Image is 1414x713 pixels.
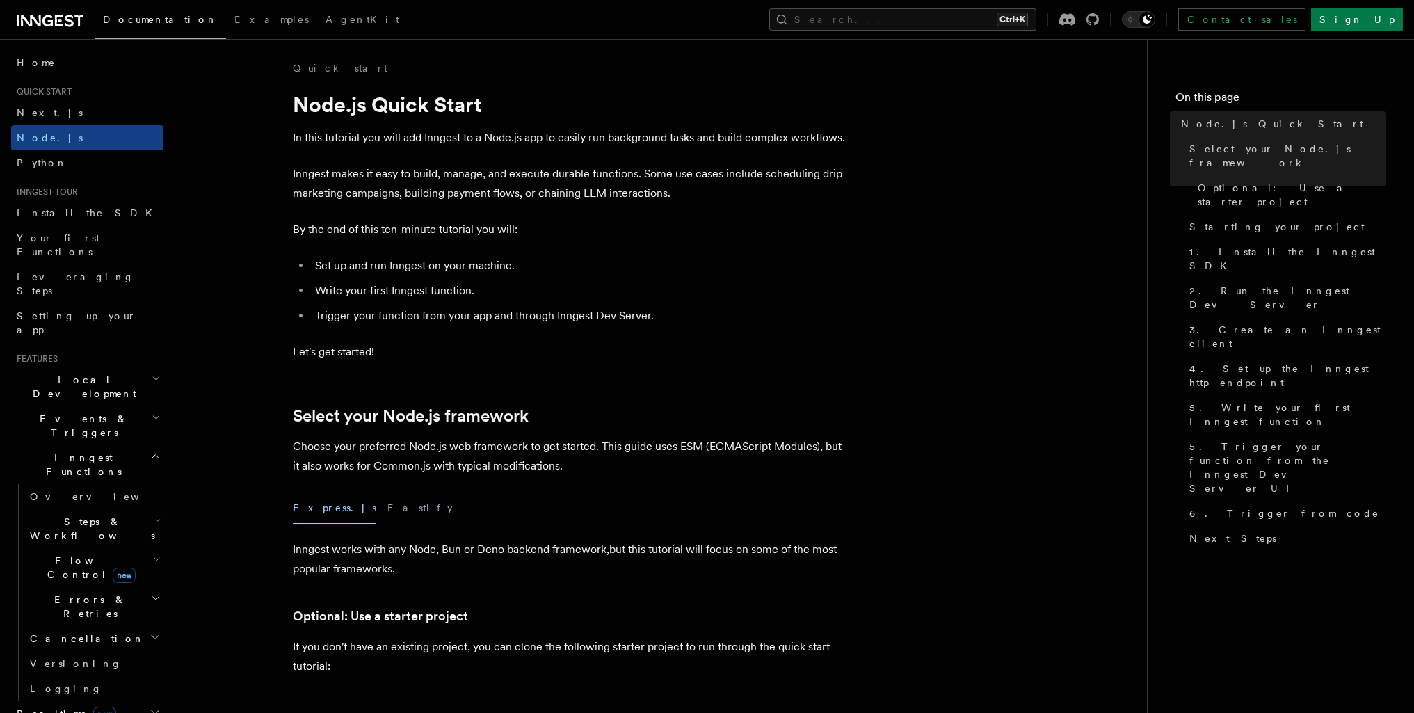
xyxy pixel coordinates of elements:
a: Node.js [11,125,163,150]
span: AgentKit [326,14,399,25]
span: Python [17,157,67,168]
span: Your first Functions [17,232,99,257]
p: Let's get started! [293,342,849,362]
a: Logging [24,676,163,701]
a: 1. Install the Inngest SDK [1184,239,1386,278]
button: Cancellation [24,626,163,651]
a: Install the SDK [11,200,163,225]
span: Features [11,353,58,364]
p: Choose your preferred Node.js web framework to get started. This guide uses ESM (ECMAScript Modul... [293,437,849,476]
span: Leveraging Steps [17,271,134,296]
span: 5. Trigger your function from the Inngest Dev Server UI [1189,440,1386,495]
span: Quick start [11,86,72,97]
button: Express.js [293,492,376,524]
span: Setting up your app [17,310,136,335]
span: Starting your project [1189,220,1365,234]
li: Set up and run Inngest on your machine. [311,256,849,275]
button: Search...Ctrl+K [769,8,1036,31]
a: Node.js Quick Start [1175,111,1386,136]
span: Install the SDK [17,207,161,218]
li: Trigger your function from your app and through Inngest Dev Server. [311,306,849,326]
span: 5. Write your first Inngest function [1189,401,1386,428]
span: Examples [234,14,309,25]
span: Overview [30,491,173,502]
span: Steps & Workflows [24,515,155,543]
a: 6. Trigger from code [1184,501,1386,526]
button: Flow Controlnew [24,548,163,587]
span: 4. Set up the Inngest http endpoint [1189,362,1386,390]
button: Inngest Functions [11,445,163,484]
a: Contact sales [1178,8,1305,31]
span: Errors & Retries [24,593,151,620]
h1: Node.js Quick Start [293,92,849,117]
a: 2. Run the Inngest Dev Server [1184,278,1386,317]
span: Documentation [103,14,218,25]
a: Setting up your app [11,303,163,342]
kbd: Ctrl+K [997,13,1028,26]
span: Next Steps [1189,531,1276,545]
span: Node.js [17,132,83,143]
a: Versioning [24,651,163,676]
button: Steps & Workflows [24,509,163,548]
a: 5. Trigger your function from the Inngest Dev Server UI [1184,434,1386,501]
span: Logging [30,683,102,694]
span: Versioning [30,658,122,669]
p: Inngest works with any Node, Bun or Deno backend framework,but this tutorial will focus on some o... [293,540,849,579]
p: If you don't have an existing project, you can clone the following starter project to run through... [293,637,849,676]
a: 4. Set up the Inngest http endpoint [1184,356,1386,395]
span: Inngest Functions [11,451,150,479]
a: Python [11,150,163,175]
a: Your first Functions [11,225,163,264]
li: Write your first Inngest function. [311,281,849,301]
a: Optional: Use a starter project [293,607,468,626]
a: Home [11,50,163,75]
span: Events & Triggers [11,412,152,440]
a: 3. Create an Inngest client [1184,317,1386,356]
span: Cancellation [24,632,145,646]
span: Node.js Quick Start [1181,117,1363,131]
span: Next.js [17,107,83,118]
a: Examples [226,4,317,38]
span: 1. Install the Inngest SDK [1189,245,1386,273]
span: Local Development [11,373,152,401]
button: Fastify [387,492,453,524]
p: In this tutorial you will add Inngest to a Node.js app to easily run background tasks and build c... [293,128,849,147]
button: Toggle dark mode [1122,11,1155,28]
span: 6. Trigger from code [1189,506,1379,520]
a: Leveraging Steps [11,264,163,303]
button: Events & Triggers [11,406,163,445]
p: By the end of this ten-minute tutorial you will: [293,220,849,239]
a: Starting your project [1184,214,1386,239]
span: Home [17,56,56,70]
span: new [113,568,136,583]
button: Local Development [11,367,163,406]
h4: On this page [1175,89,1386,111]
a: Sign Up [1311,8,1403,31]
a: Next.js [11,100,163,125]
div: Inngest Functions [11,484,163,701]
span: Optional: Use a starter project [1198,181,1386,209]
a: Select your Node.js framework [1184,136,1386,175]
span: Inngest tour [11,186,78,198]
a: Documentation [95,4,226,39]
a: Next Steps [1184,526,1386,551]
span: Select your Node.js framework [1189,142,1386,170]
a: Optional: Use a starter project [1192,175,1386,214]
button: Errors & Retries [24,587,163,626]
a: Quick start [293,61,387,75]
a: Overview [24,484,163,509]
a: Select your Node.js framework [293,406,529,426]
a: AgentKit [317,4,408,38]
span: 3. Create an Inngest client [1189,323,1386,351]
a: 5. Write your first Inngest function [1184,395,1386,434]
span: 2. Run the Inngest Dev Server [1189,284,1386,312]
p: Inngest makes it easy to build, manage, and execute durable functions. Some use cases include sch... [293,164,849,203]
span: Flow Control [24,554,153,582]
